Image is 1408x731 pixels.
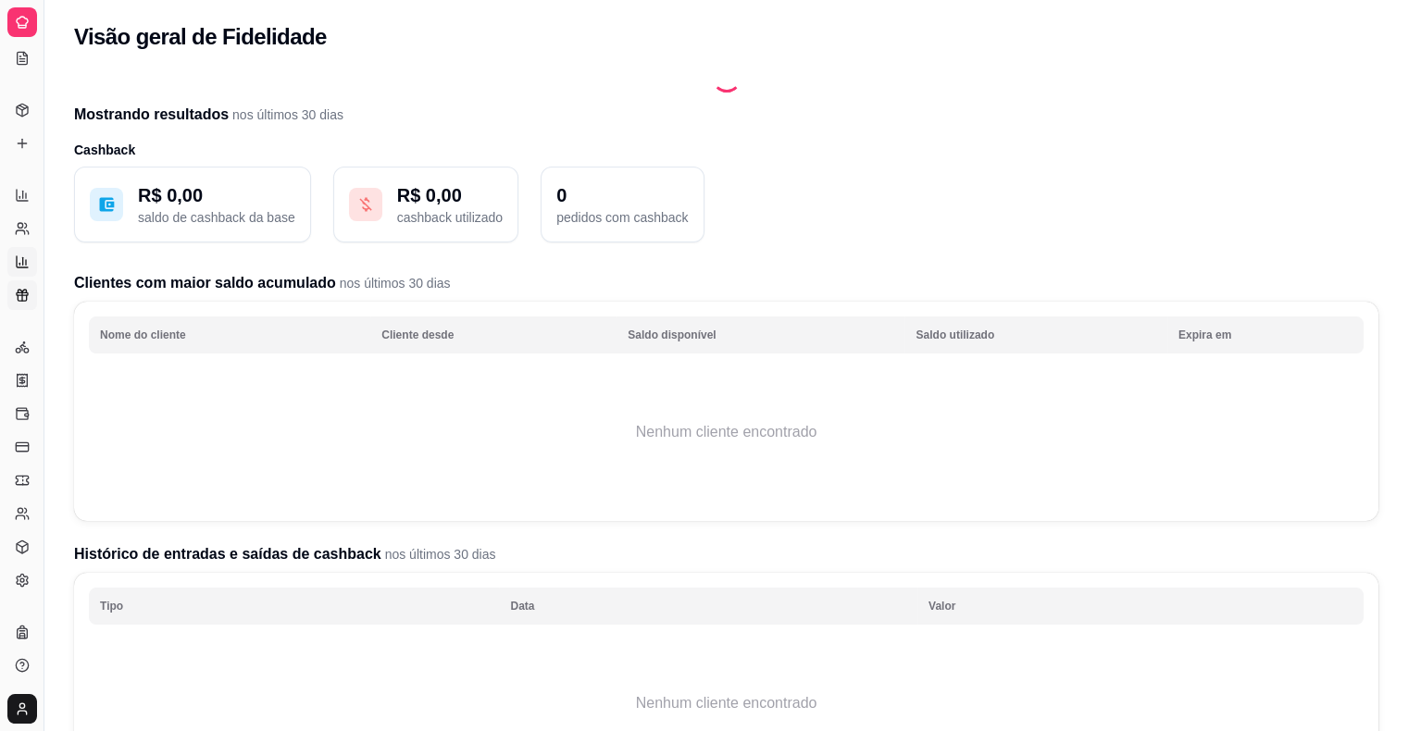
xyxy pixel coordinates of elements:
h3: Cashback [74,141,1378,159]
h2: Histórico de entradas e saídas de cashback [74,543,1378,565]
div: Loading [712,63,741,93]
h2: Mostrando resultados [74,104,1378,126]
span: nos últimos 30 dias [381,547,496,562]
th: Data [499,588,917,625]
th: Expira em [1167,316,1364,353]
button: R$ 0,00cashback utilizado [333,167,518,242]
p: pedidos com cashback [556,208,688,227]
th: Cliente desde [370,316,617,353]
th: Saldo disponível [617,316,904,353]
p: 0 [556,182,688,208]
th: Tipo [89,588,499,625]
p: R$ 0,00 [397,182,503,208]
th: Nome do cliente [89,316,370,353]
th: Valor [917,588,1364,625]
span: nos últimos 30 dias [336,276,451,291]
p: saldo de cashback da base [138,208,295,227]
h2: Clientes com maior saldo acumulado [74,272,1378,294]
p: cashback utilizado [397,208,503,227]
span: nos últimos 30 dias [229,107,343,122]
th: Saldo utilizado [904,316,1166,353]
p: R$ 0,00 [138,182,295,208]
h2: Visão geral de Fidelidade [74,22,327,52]
td: Nenhum cliente encontrado [89,358,1364,506]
